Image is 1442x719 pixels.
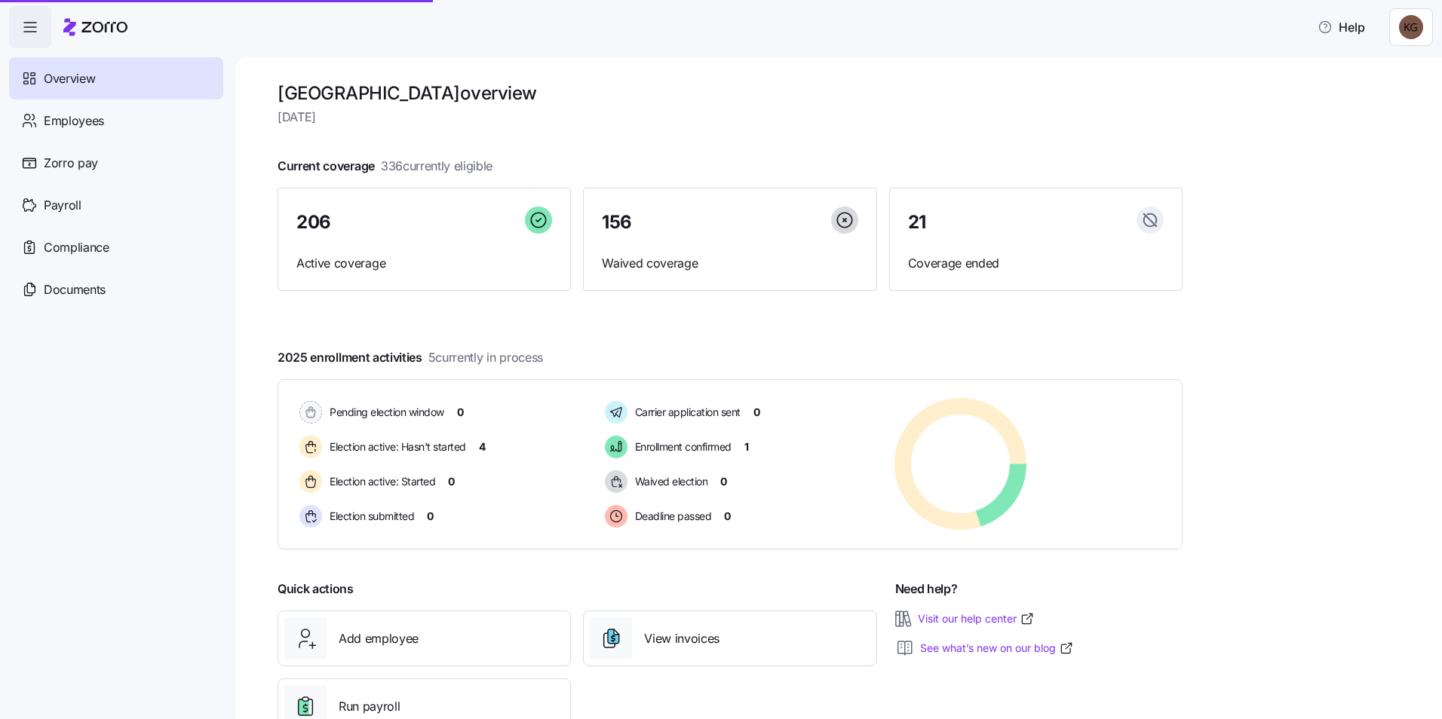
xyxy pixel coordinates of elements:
button: Help [1305,12,1377,42]
span: Overview [44,69,95,88]
span: 2025 enrollment activities [278,348,543,367]
span: Current coverage [278,157,492,176]
h1: [GEOGRAPHIC_DATA] overview [278,81,1183,105]
a: Overview [9,57,223,99]
a: Payroll [9,184,223,226]
a: Documents [9,268,223,311]
span: Documents [44,280,106,299]
span: 1 [744,439,749,454]
span: Election active: Started [325,474,435,489]
a: Zorro pay [9,142,223,184]
span: 21 [908,213,926,231]
span: Help [1318,18,1365,36]
span: 336 currently eligible [381,157,492,176]
span: 0 [427,509,434,524]
span: Payroll [44,196,81,215]
span: Run payroll [339,697,400,716]
span: Deadline passed [630,509,712,524]
span: Carrier application sent [630,405,741,420]
span: 0 [448,474,455,489]
a: Compliance [9,226,223,268]
span: Enrollment confirmed [630,439,732,454]
span: 4 [479,439,486,454]
a: See what’s new on our blog [920,641,1074,656]
span: Pending election window [325,405,444,420]
span: Coverage ended [908,254,1164,273]
span: Add employee [339,629,419,648]
span: 0 [720,474,727,489]
span: 156 [602,213,632,231]
span: [DATE] [278,108,1183,127]
a: Visit our help center [918,611,1035,626]
span: Employees [44,112,104,130]
span: 0 [753,405,760,420]
span: Zorro pay [44,154,98,173]
span: Active coverage [296,254,552,273]
span: Quick actions [278,580,354,598]
span: Compliance [44,238,109,257]
span: Need help? [895,580,958,598]
span: Waived election [630,474,708,489]
img: b34cea83cf096b89a2fb04a6d3fa81b3 [1399,15,1423,39]
span: 0 [457,405,464,420]
a: Employees [9,99,223,142]
span: Election submitted [325,509,414,524]
span: 0 [724,509,731,524]
span: 5 currently in process [428,348,543,367]
span: Election active: Hasn't started [325,439,466,454]
span: 206 [296,213,331,231]
span: View invoices [644,629,719,648]
span: Waived coverage [602,254,858,273]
